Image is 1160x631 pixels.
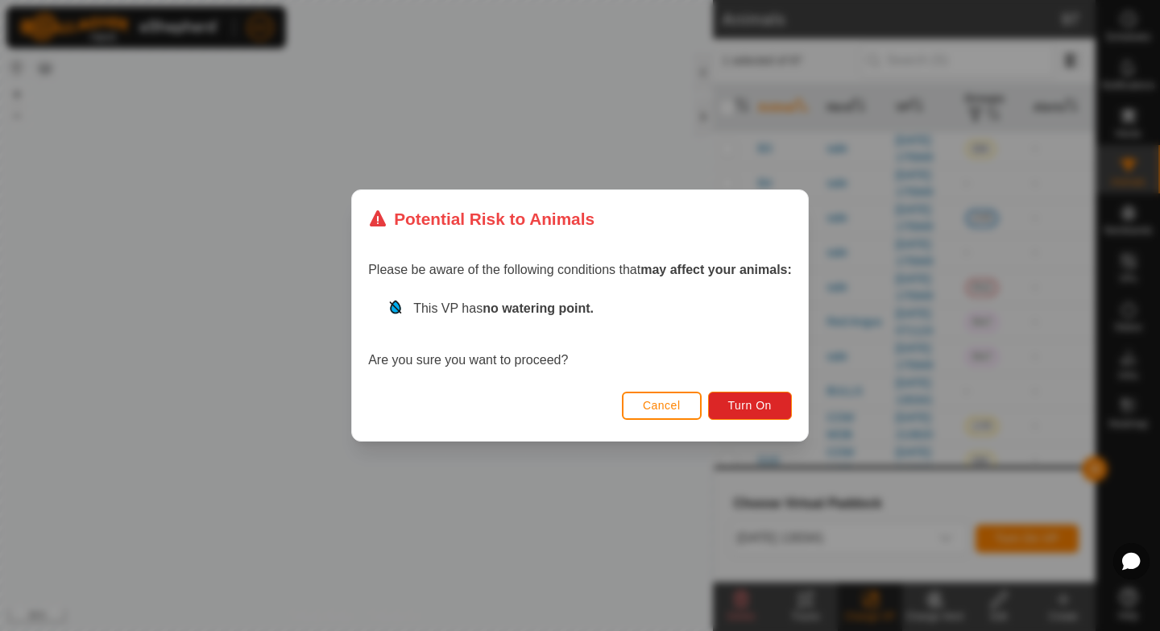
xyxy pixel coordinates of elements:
span: Please be aware of the following conditions that [368,263,792,276]
strong: may affect your animals: [640,263,792,276]
button: Turn On [708,392,792,420]
span: This VP has [413,301,594,315]
strong: no watering point. [483,301,594,315]
div: Are you sure you want to proceed? [368,299,792,370]
div: Potential Risk to Animals [368,206,594,231]
button: Cancel [622,392,702,420]
span: Turn On [728,399,772,412]
span: Cancel [643,399,681,412]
